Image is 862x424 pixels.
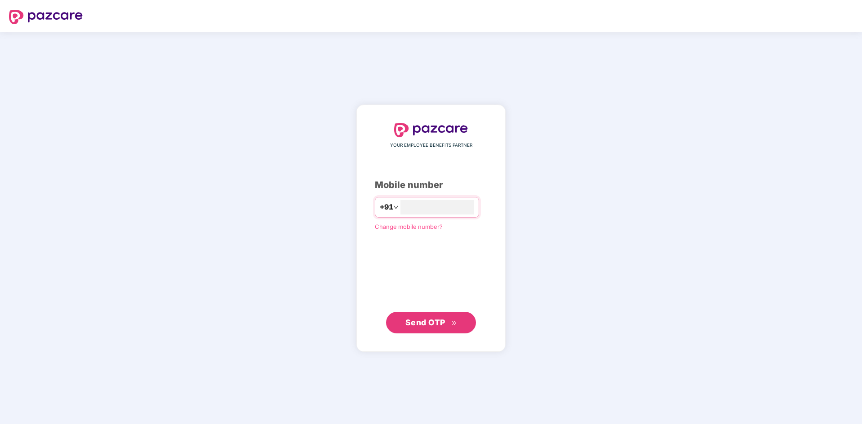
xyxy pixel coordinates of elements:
[451,320,457,326] span: double-right
[9,10,83,24] img: logo
[390,142,472,149] span: YOUR EMPLOYEE BENEFITS PARTNER
[375,223,443,230] a: Change mobile number?
[393,205,399,210] span: down
[375,178,487,192] div: Mobile number
[394,123,468,137] img: logo
[380,201,393,213] span: +91
[386,312,476,333] button: Send OTPdouble-right
[405,318,445,327] span: Send OTP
